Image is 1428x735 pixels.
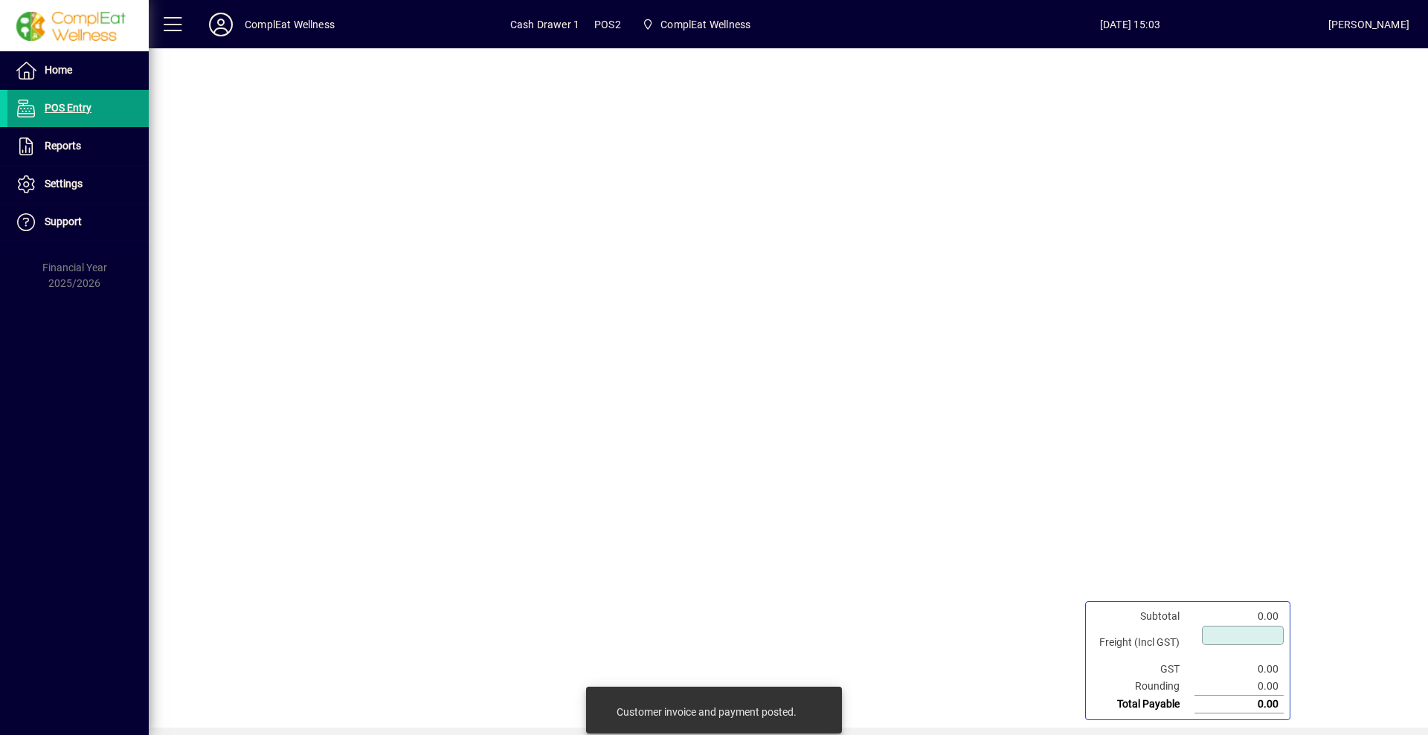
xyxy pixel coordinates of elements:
[1194,608,1284,625] td: 0.00
[197,11,245,38] button: Profile
[594,13,621,36] span: POS2
[7,166,149,203] a: Settings
[1194,696,1284,713] td: 0.00
[1194,661,1284,678] td: 0.00
[932,13,1328,36] span: [DATE] 15:03
[660,13,750,36] span: ComplEat Wellness
[636,11,756,38] span: ComplEat Wellness
[45,64,72,76] span: Home
[7,52,149,89] a: Home
[1194,678,1284,696] td: 0.00
[1092,608,1194,625] td: Subtotal
[1092,696,1194,713] td: Total Payable
[1328,13,1409,36] div: [PERSON_NAME]
[7,128,149,165] a: Reports
[45,216,82,227] span: Support
[245,13,335,36] div: ComplEat Wellness
[1092,678,1194,696] td: Rounding
[1092,661,1194,678] td: GST
[510,13,579,36] span: Cash Drawer 1
[45,102,91,114] span: POS Entry
[7,204,149,241] a: Support
[45,178,83,190] span: Settings
[617,705,797,719] div: Customer invoice and payment posted.
[45,140,81,152] span: Reports
[1092,625,1194,661] td: Freight (Incl GST)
